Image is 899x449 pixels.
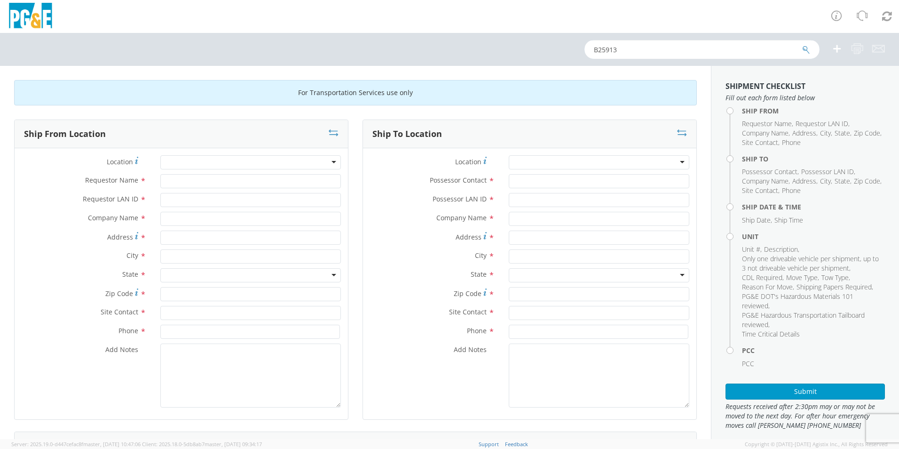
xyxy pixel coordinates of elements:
li: , [786,273,819,282]
span: Site Contact [742,186,778,195]
li: , [820,128,832,138]
li: , [742,273,784,282]
li: , [796,282,873,292]
span: Requestor Name [742,119,792,128]
span: Reason For Move [742,282,793,291]
h4: Unit [742,233,885,240]
span: CDL Required [742,273,782,282]
span: State [835,176,850,185]
li: , [801,167,855,176]
li: , [742,119,793,128]
li: , [742,167,799,176]
span: PG&E Hazardous Transportation Tailboard reviewed [742,311,865,329]
span: State [471,270,487,279]
li: , [742,176,790,186]
li: , [854,128,882,138]
input: Shipment, Tracking or Reference Number (at least 4 chars) [584,40,820,59]
span: City [126,251,138,260]
span: Only one driveable vehicle per shipment, up to 3 not driveable vehicle per shipment [742,254,879,273]
li: , [742,282,794,292]
span: Address [107,233,133,241]
span: Company Name [436,213,487,222]
span: Zip Code [854,176,880,185]
strong: Shipment Checklist [726,81,805,91]
li: , [742,138,780,147]
li: , [796,119,850,128]
span: Shipping Papers Required [796,282,872,291]
span: City [820,176,831,185]
li: , [854,176,882,186]
h4: PCC [742,347,885,354]
span: Possessor LAN ID [801,167,854,176]
span: Company Name [742,128,789,137]
span: PG&E DOT's Hazardous Materials 101 reviewed [742,292,853,310]
span: Fill out each form listed below [726,93,885,103]
span: Requestor LAN ID [796,119,848,128]
span: Possessor Contact [742,167,797,176]
span: State [122,270,138,279]
a: Support [479,441,499,448]
span: Server: 2025.19.0-d447cefac8f [11,441,141,448]
span: Phone [118,326,138,335]
li: , [821,273,850,282]
span: Tow Type [821,273,849,282]
h4: Ship To [742,155,885,162]
span: Requests received after 2:30pm may or may not be moved to the next day. For after hour emergency ... [726,402,885,430]
li: , [742,245,762,254]
span: Site Contact [449,307,487,316]
li: , [792,176,818,186]
span: Add Notes [454,345,487,354]
span: Company Name [742,176,789,185]
span: Ship Time [774,216,803,224]
button: Submit [726,384,885,400]
li: , [764,245,799,254]
span: Requestor Name [85,176,138,184]
li: , [742,128,790,138]
li: , [835,176,852,186]
h3: Ship To Location [372,129,442,139]
span: Possessor Contact [430,176,487,184]
span: City [475,251,487,260]
span: Time Critical Details [742,329,800,338]
span: Move Type [786,273,818,282]
span: Unit # [742,245,760,254]
span: Phone [467,326,487,335]
span: master, [DATE] 10:47:06 [83,441,141,448]
span: Phone [782,186,801,195]
h4: Ship Date & Time [742,203,885,210]
li: , [792,128,818,138]
li: , [742,216,772,225]
span: Zip Code [105,289,133,298]
span: Add Notes [105,345,138,354]
span: State [835,128,850,137]
span: Site Contact [101,307,138,316]
li: , [742,292,883,311]
li: , [835,128,852,138]
span: Client: 2025.18.0-5db8ab7 [142,441,262,448]
span: Address [456,233,481,241]
span: master, [DATE] 09:34:17 [205,441,262,448]
span: Company Name [88,213,138,222]
span: Location [455,157,481,166]
span: Requestor LAN ID [83,194,138,203]
span: Site Contact [742,138,778,147]
span: Copyright © [DATE]-[DATE] Agistix Inc., All Rights Reserved [745,441,888,448]
img: pge-logo-06675f144f4cfa6a6814.png [7,3,54,31]
div: For Transportation Services use only [14,80,697,105]
span: Possessor LAN ID [433,194,487,203]
span: Zip Code [854,128,880,137]
span: Description [764,245,798,254]
li: , [742,311,883,329]
span: Location [107,157,133,166]
h3: Ship From Location [24,129,106,139]
span: Address [792,176,816,185]
span: Ship Date [742,216,771,224]
span: PCC [742,359,754,368]
li: , [742,186,780,195]
span: Zip Code [454,289,481,298]
span: Phone [782,138,801,147]
h4: Ship From [742,107,885,114]
a: Feedback [505,441,528,448]
li: , [742,254,883,273]
span: Address [792,128,816,137]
